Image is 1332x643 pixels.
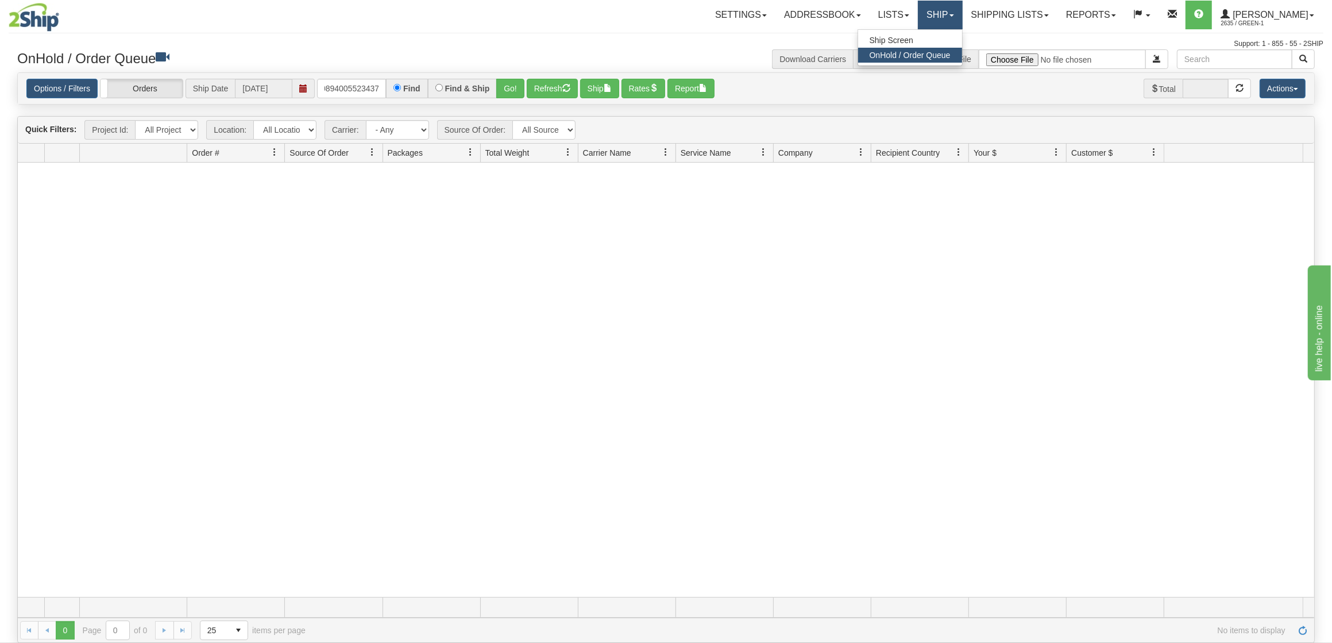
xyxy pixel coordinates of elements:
input: Order # [317,79,386,98]
a: Download Carriers [779,55,846,64]
button: Go! [496,79,524,98]
a: Order # filter column settings [265,143,284,162]
span: Packages [388,147,423,159]
a: Source Of Order filter column settings [363,143,383,162]
label: Quick Filters: [25,124,76,135]
a: Recipient Country filter column settings [949,143,968,162]
button: Report [667,79,715,98]
span: OnHold / Order Queue [870,51,951,60]
label: Orders [101,79,183,98]
span: Recipient Country [876,147,940,159]
a: Ship Screen [858,33,962,48]
span: Ship Screen [870,36,913,45]
span: Customer $ [1071,147,1113,159]
label: Find [403,84,420,93]
span: Page 0 [56,621,74,640]
a: Customer $ filter column settings [1144,143,1164,162]
span: Location: [206,120,253,140]
label: Find & Ship [445,84,490,93]
a: Settings [706,1,775,29]
button: Actions [1260,79,1306,98]
span: Carrier Name [583,147,631,159]
span: Carrier: [325,120,366,140]
a: Carrier Name filter column settings [656,143,675,162]
a: Options / Filters [26,79,98,98]
span: Total Weight [485,147,530,159]
a: Shipping lists [963,1,1057,29]
div: Support: 1 - 855 - 55 - 2SHIP [9,39,1323,49]
span: Page sizes drop down [200,621,248,640]
div: live help - online [9,7,106,21]
button: Refresh [527,79,578,98]
a: Total Weight filter column settings [558,143,578,162]
a: Your $ filter column settings [1047,143,1066,162]
a: Reports [1057,1,1125,29]
span: Source Of Order: [437,120,513,140]
span: Ship Date [186,79,235,98]
span: Your $ [974,147,997,159]
button: Rates [621,79,666,98]
img: logo2635.jpg [9,3,59,32]
span: Project Id: [84,120,135,140]
input: Import [979,49,1146,69]
a: Service Name filter column settings [754,143,773,162]
a: Packages filter column settings [461,143,480,162]
a: Refresh [1294,621,1312,640]
span: 2635 / Green-1 [1221,18,1307,29]
input: Search [1177,49,1292,69]
a: [PERSON_NAME] 2635 / Green-1 [1212,1,1323,29]
span: Order # [192,147,219,159]
iframe: chat widget [1306,263,1331,380]
span: Service Name [681,147,731,159]
div: grid toolbar [18,117,1314,144]
span: 25 [207,625,222,636]
button: Ship [580,79,619,98]
span: items per page [200,621,306,640]
button: Search [1292,49,1315,69]
a: Ship [918,1,962,29]
a: OnHold / Order Queue [858,48,962,63]
span: Source Of Order [289,147,349,159]
span: No items to display [322,626,1285,635]
a: Company filter column settings [851,143,871,162]
span: Company [778,147,813,159]
a: Lists [870,1,918,29]
span: select [229,621,248,640]
a: Addressbook [775,1,870,29]
h3: OnHold / Order Queue [17,49,658,66]
span: [PERSON_NAME] [1230,10,1308,20]
span: Total [1144,79,1183,98]
span: Page of 0 [83,621,148,640]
